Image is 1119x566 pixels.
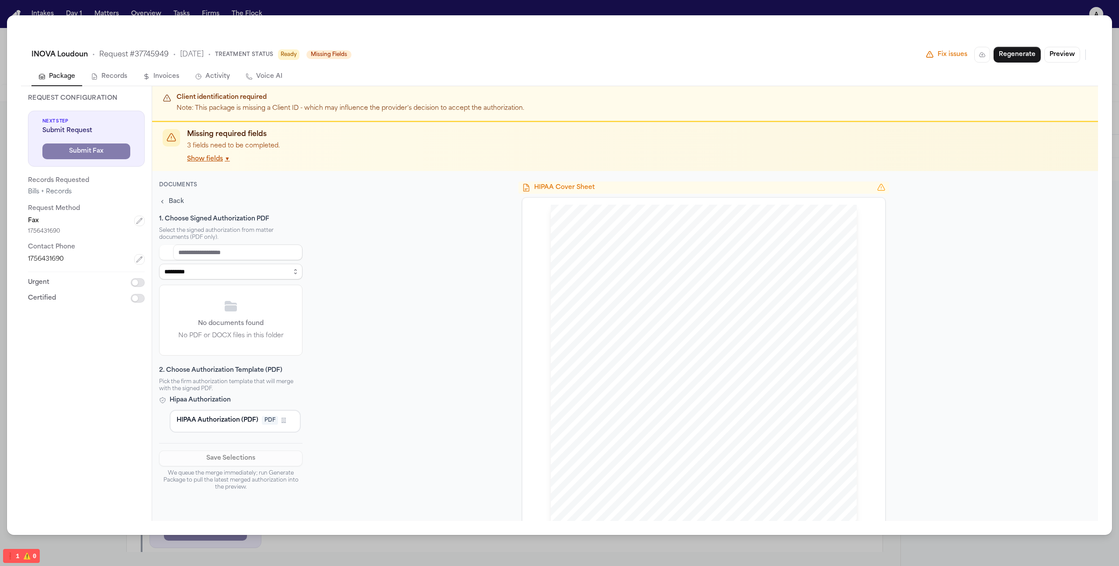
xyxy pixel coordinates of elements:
[177,93,524,102] p: Client identification required
[641,333,674,339] span: Date of Birth:
[159,366,302,374] h4: 2. Choose Authorization Template (PDF)
[797,297,849,302] span: Jordan [PERSON_NAME]
[208,49,211,60] span: •
[28,217,39,225] span: Fax
[626,282,645,288] span: CLASS
[607,282,624,288] span: FIRST
[239,68,289,86] button: Voice AI
[587,400,589,406] span: •
[797,359,835,363] span: [PERSON_NAME]
[666,422,681,428] span: edures
[159,450,302,466] button: Save Selections
[605,389,698,395] span: Medical history and examination notes
[159,378,302,392] p: Pick the firm authorization template that will merge with the signed PDF.
[799,479,801,486] span: -
[797,304,872,308] span: [PERSON_NAME] [PERSON_NAME]
[31,68,82,86] button: Package
[99,49,169,60] span: Request # 37745949
[587,411,589,417] span: •
[28,203,145,214] p: Request Method
[159,227,302,241] p: Select the signed authorization from matter documents (PDF only).
[797,279,818,284] span: Attorneys
[28,93,145,104] p: Request Configuration
[797,377,834,382] span: [PERSON_NAME]
[42,143,130,159] button: Submit Fax
[797,291,835,296] span: [PERSON_NAME]
[587,364,738,370] span: I am writing to request copies of medical records for our client,
[178,330,284,341] p: No PDF or DOCX files in this folder
[159,181,302,188] h3: Documents
[187,129,1081,139] p: Missing required fields
[215,51,274,58] span: Treatment Status
[518,181,889,193] div: HIPAA Cover Sheet
[1044,47,1080,63] button: Preview
[659,519,704,525] span: [PERSON_NAME]
[31,49,88,60] span: INOVA Loudoun
[225,155,230,162] span: ▼
[797,322,834,327] span: [PERSON_NAME]
[169,197,184,206] span: Back
[655,454,657,461] span: -
[159,469,302,490] p: We queue the merge immediately; run Generate Package to pull the latest merged authorization into...
[28,228,145,235] div: 1756431690
[605,444,670,450] span: Itemized billing statements
[278,49,299,60] span: Ready
[605,411,681,417] span: Diagnostic and imaging reports
[797,340,871,345] span: [PERSON_NAME] [PERSON_NAME]
[28,293,56,304] p: Certified
[641,326,668,332] span: Our Client:
[198,318,264,328] p: No documents found
[788,479,790,486] span: -
[797,334,834,339] span: [PERSON_NAME]
[157,195,186,207] button: Back
[797,316,832,321] span: [PERSON_NAME]
[306,50,351,59] span: Missing Fields
[170,409,301,432] button: HIPAA Authorization (PDF)PDF
[262,416,278,424] span: PDF
[797,371,833,376] span: [PERSON_NAME]
[605,400,640,406] span: Progress notes
[797,346,834,351] span: [PERSON_NAME]
[797,353,835,357] span: [PERSON_NAME]
[587,353,646,360] span: Dear Records Custodian,
[136,68,186,86] button: Invoices
[587,486,827,492] span: 2784 or [EMAIL_ADDRESS][DOMAIN_NAME]. We appreciate your prompt attention to this request.
[587,389,589,395] span: •
[180,49,204,60] span: [DATE]
[587,479,787,486] span: Should you require any additional information, please feel free to contact me at 862
[28,188,145,196] div: Bills + Records
[159,284,302,355] div: Document list
[587,444,589,450] span: •
[790,479,799,486] span: 201
[938,50,967,59] span: Fix issues
[659,497,700,503] span: Very truly yours,
[605,422,666,428] span: Treatment plans and proc
[587,433,589,439] span: •
[797,285,834,290] span: [PERSON_NAME]
[587,468,695,475] span: applicable fees before processing the request.
[659,508,705,514] span: [PERSON_NAME]
[187,154,230,163] button: Show fields▼
[28,255,64,264] span: 1756431690
[740,364,787,370] span: [PERSON_NAME],
[28,242,145,252] p: Contact Phone
[84,68,134,86] button: Records
[587,461,799,468] span: records. If available, we request the records in electronic format. Please inform us of any
[534,183,873,192] span: HIPAA Cover Sheet
[28,175,145,186] p: Records Requested
[173,49,176,60] span: •
[646,282,663,288] span: MAIL
[42,118,130,125] span: Next Step
[797,310,836,314] span: [PERSON_NAME]
[994,47,1041,63] button: Regenerate
[159,395,301,404] h4: Hipaa Authorization
[797,365,834,370] span: [PERSON_NAME]
[657,454,801,461] span: compliant authorization form permitting the release of these
[797,328,835,333] span: [PERSON_NAME]
[587,371,786,377] span: for the dates of service referenced above. We kindly ask that you provide complete
[28,277,49,288] p: Urgent
[159,214,302,223] h4: 1. Choose Signed Authorization PDF
[605,326,614,332] span: RE:
[590,282,605,288] span: SENT
[177,104,524,114] p: Note: This package is missing a Client ID - which may influence the provider's decision to accept...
